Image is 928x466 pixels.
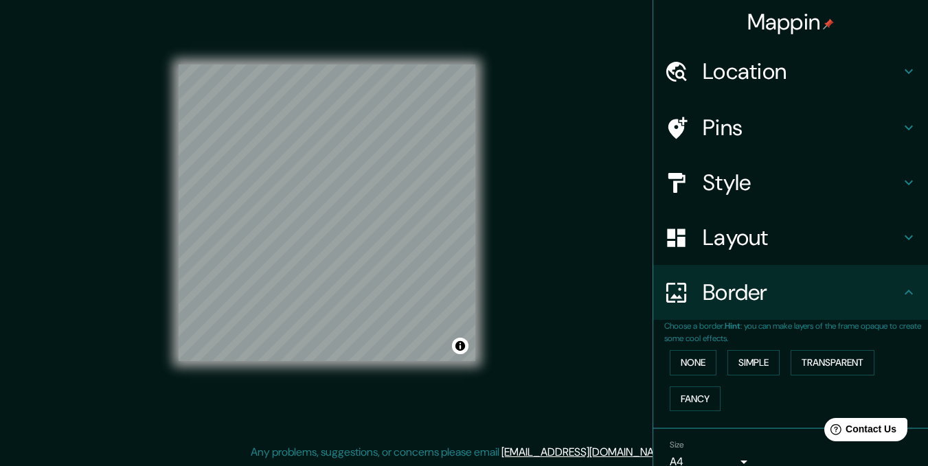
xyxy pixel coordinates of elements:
h4: Border [703,279,901,306]
h4: Location [703,58,901,85]
button: Fancy [670,386,721,412]
div: Style [653,155,928,210]
img: pin-icon.png [823,19,834,30]
b: Hint [725,321,740,331]
button: Toggle attribution [452,338,468,354]
h4: Layout [703,224,901,251]
div: Pins [653,100,928,155]
div: Location [653,44,928,99]
h4: Mappin [747,8,835,36]
button: None [670,350,716,375]
button: Transparent [791,350,874,375]
label: Size [670,439,684,451]
iframe: Help widget launcher [806,412,913,451]
p: Any problems, suggestions, or concerns please email . [251,444,673,461]
h4: Style [703,169,901,196]
a: [EMAIL_ADDRESS][DOMAIN_NAME] [501,445,671,459]
div: Layout [653,210,928,265]
div: Border [653,265,928,320]
h4: Pins [703,114,901,141]
button: Simple [727,350,780,375]
p: Choose a border. : you can make layers of the frame opaque to create some cool effects. [664,320,928,345]
canvas: Map [179,65,475,361]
